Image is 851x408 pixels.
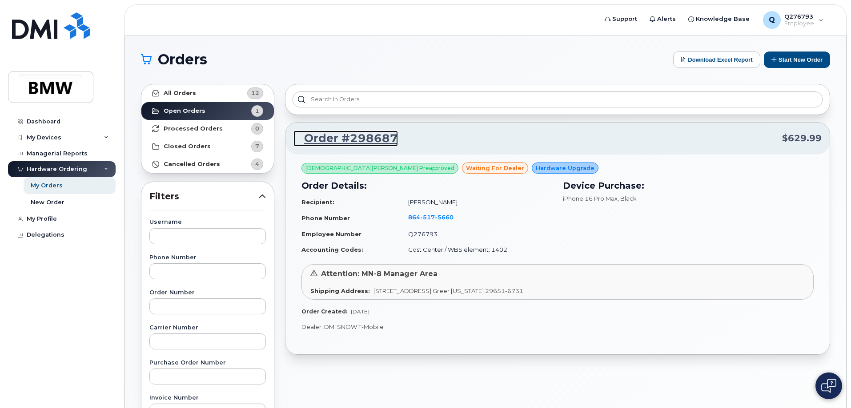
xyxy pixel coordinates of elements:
[293,131,398,147] a: Order #298687
[149,190,259,203] span: Filters
[255,107,259,115] span: 1
[149,255,266,261] label: Phone Number
[400,226,552,242] td: Q276793
[251,89,259,97] span: 12
[563,179,814,192] h3: Device Purchase:
[618,195,637,202] span: , Black
[158,53,207,66] span: Orders
[164,125,223,132] strong: Processed Orders
[435,214,454,221] span: 5660
[301,230,361,238] strong: Employee Number
[293,91,823,107] input: Search in orders
[782,132,822,145] span: $629.99
[141,138,274,155] a: Closed Orders7
[400,194,552,210] td: [PERSON_NAME]
[466,164,524,172] span: waiting for dealer
[764,51,830,68] button: Start New Order
[255,160,259,168] span: 4
[141,155,274,173] a: Cancelled Orders4
[408,214,454,221] span: 864
[149,219,266,225] label: Username
[164,161,220,168] strong: Cancelled Orders
[149,290,266,296] label: Order Number
[141,120,274,138] a: Processed Orders0
[563,195,618,202] span: iPhone 16 Pro Max
[373,287,523,294] span: [STREET_ADDRESS] Greer [US_STATE] 29651-6731
[164,90,196,97] strong: All Orders
[141,102,274,120] a: Open Orders1
[301,198,334,206] strong: Recipient:
[164,143,211,150] strong: Closed Orders
[255,142,259,151] span: 7
[301,214,350,222] strong: Phone Number
[321,269,438,278] span: Attention: MN-8 Manager Area
[301,323,814,331] p: Dealer: DMI SNOW T-Mobile
[420,214,435,221] span: 517
[310,287,370,294] strong: Shipping Address:
[408,214,464,221] a: 8645175660
[164,107,205,115] strong: Open Orders
[351,308,369,315] span: [DATE]
[536,164,594,172] span: Hardware Upgrade
[301,246,363,253] strong: Accounting Codes:
[305,164,454,172] span: [DEMOGRAPHIC_DATA][PERSON_NAME] Preapproved
[400,242,552,257] td: Cost Center / WBS element: 1402
[149,360,266,366] label: Purchase Order Number
[141,84,274,102] a: All Orders12
[149,395,266,401] label: Invoice Number
[255,124,259,133] span: 0
[673,51,760,68] button: Download Excel Report
[301,308,347,315] strong: Order Created:
[821,379,836,393] img: Open chat
[301,179,552,192] h3: Order Details:
[149,325,266,331] label: Carrier Number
